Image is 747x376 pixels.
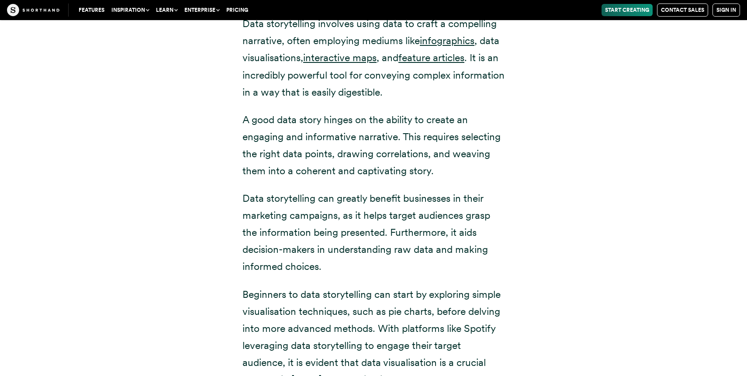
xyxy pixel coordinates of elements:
[602,4,653,16] a: Start Creating
[152,4,181,16] button: Learn
[223,4,252,16] a: Pricing
[7,4,59,16] img: The Craft
[303,52,377,64] a: interactive maps
[398,52,464,64] a: feature articles
[181,4,223,16] button: Enterprise
[242,111,505,179] p: A good data story hinges on the ability to create an engaging and informative narrative. This req...
[108,4,152,16] button: Inspiration
[712,3,740,17] a: Sign in
[242,190,505,275] p: Data storytelling can greatly benefit businesses in their marketing campaigns, as it helps target...
[657,3,708,17] a: Contact Sales
[420,34,474,47] a: infographics
[75,4,108,16] a: Features
[242,15,505,100] p: Data storytelling involves using data to craft a compelling narrative, often employing mediums li...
